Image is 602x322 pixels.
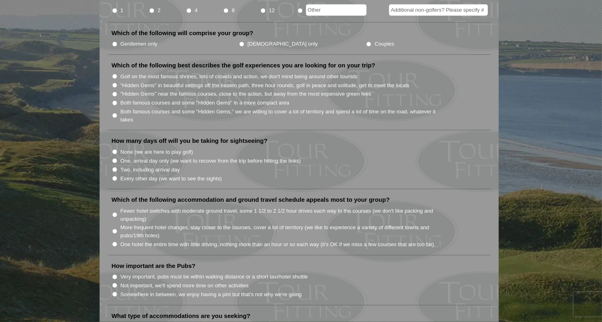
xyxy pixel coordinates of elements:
label: What type of accommodations are you seeking? [112,312,250,320]
label: Very important, pubs must be within walking distance or a short taxi/hotel shuttle [121,273,308,281]
input: Additional non-golfers? Please specify # [389,4,488,16]
label: Somewhere in between, we enjoy having a pint but that's not why we're going [121,291,302,299]
input: Other [306,4,367,16]
label: Two, including arrival day [121,166,180,174]
label: One hotel the entire time with little driving, nothing more than an hour or so each way (it’s OK ... [121,240,434,249]
label: None (we are here to play golf) [121,148,193,156]
label: Which of the following best describes the golf experiences you are looking for on your trip? [112,61,375,69]
label: Which of the following accommodation and ground travel schedule appeals most to your group? [112,196,390,204]
label: More frequent hotel changes, stay closer to the courses, cover a lot of territory (we like to exp... [121,224,445,239]
label: 1 [121,6,123,15]
label: Gentlemen only [121,40,158,48]
label: 2 [158,6,160,15]
label: Not important, we'll spend more time on other activities [121,282,249,290]
label: How important are the Pubs? [112,262,196,270]
label: Fewer hotel switches with moderate ground travel, some 1 1/2 to 2 1/2 hour drives each way to the... [121,207,445,223]
label: Couples [375,40,394,48]
label: [DEMOGRAPHIC_DATA] only [248,40,318,48]
label: 12 [269,6,275,15]
label: Both famous courses and some "Hidden Gems," we are willing to cover a lot of territory and spend ... [121,108,445,123]
label: One, arrival day only (we want to recover from the trip before hitting the links) [121,157,301,165]
label: Golf on the most famous shrines, lots of crowds and action, we don't mind being around other tour... [121,73,358,81]
label: Both famous courses and some "Hidden Gems" in a more compact area [121,99,290,107]
label: Which of the following will comprise your group? [112,29,254,37]
label: How many days off will you be taking for sightseeing? [112,137,268,145]
label: "Hidden Gems" near the famous courses, close to the action, but away from the most expensive gree... [121,90,371,98]
label: Every other day (we want to see the sights) [121,175,222,183]
label: 8 [232,6,235,15]
label: "Hidden Gems" in beautiful settings off the beaten path, three hour rounds, golf in peace and sol... [121,82,410,90]
label: 4 [195,6,198,15]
